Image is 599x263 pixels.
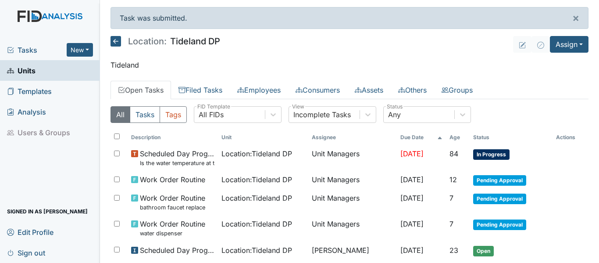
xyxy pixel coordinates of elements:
[308,189,397,215] td: Unit Managers
[473,175,526,186] span: Pending Approval
[7,225,53,239] span: Edit Profile
[7,64,36,77] span: Units
[400,175,424,184] span: [DATE]
[160,106,187,123] button: Tags
[446,130,470,145] th: Toggle SortBy
[308,241,397,260] td: [PERSON_NAME]
[449,246,458,255] span: 23
[128,130,218,145] th: Toggle SortBy
[171,81,230,99] a: Filed Tasks
[111,81,171,99] a: Open Tasks
[111,106,130,123] button: All
[293,109,351,120] div: Incomplete Tasks
[140,203,205,212] small: bathroom faucet replace
[473,149,510,160] span: In Progress
[308,215,397,241] td: Unit Managers
[111,60,588,70] p: Tideland
[111,36,220,47] h5: Tideland DP
[563,7,588,29] button: ×
[140,159,214,167] small: Is the water temperature at the kitchen sink between 100 to 110 degrees?
[470,130,552,145] th: Toggle SortBy
[572,11,579,24] span: ×
[140,219,205,238] span: Work Order Routine water dispenser
[400,194,424,202] span: [DATE]
[449,149,458,158] span: 84
[7,105,46,119] span: Analysis
[308,171,397,189] td: Unit Managers
[140,193,205,212] span: Work Order Routine bathroom faucet replace
[400,149,424,158] span: [DATE]
[218,130,308,145] th: Toggle SortBy
[7,45,67,55] a: Tasks
[553,130,588,145] th: Actions
[449,194,453,202] span: 7
[111,7,588,29] div: Task was submitted.
[67,43,93,57] button: New
[130,106,160,123] button: Tasks
[7,205,88,218] span: Signed in as [PERSON_NAME]
[308,145,397,171] td: Unit Managers
[221,219,292,229] span: Location : Tideland DP
[397,130,446,145] th: Toggle SortBy
[128,37,167,46] span: Location:
[449,220,453,228] span: 7
[288,81,347,99] a: Consumers
[473,246,494,256] span: Open
[388,109,401,120] div: Any
[308,130,397,145] th: Assignee
[221,193,292,203] span: Location : Tideland DP
[7,246,45,259] span: Sign out
[473,194,526,204] span: Pending Approval
[140,148,214,167] span: Scheduled Day Program Inspection Is the water temperature at the kitchen sink between 100 to 110 ...
[434,81,480,99] a: Groups
[140,245,214,256] span: Scheduled Day Program Inspection
[140,174,205,185] span: Work Order Routine
[449,175,457,184] span: 12
[221,148,292,159] span: Location : Tideland DP
[111,106,187,123] div: Type filter
[221,174,292,185] span: Location : Tideland DP
[391,81,434,99] a: Others
[550,36,588,53] button: Assign
[347,81,391,99] a: Assets
[400,246,424,255] span: [DATE]
[199,109,224,120] div: All FIDs
[221,245,292,256] span: Location : Tideland DP
[140,229,205,238] small: water dispenser
[400,220,424,228] span: [DATE]
[7,84,52,98] span: Templates
[230,81,288,99] a: Employees
[473,220,526,230] span: Pending Approval
[114,133,120,139] input: Toggle All Rows Selected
